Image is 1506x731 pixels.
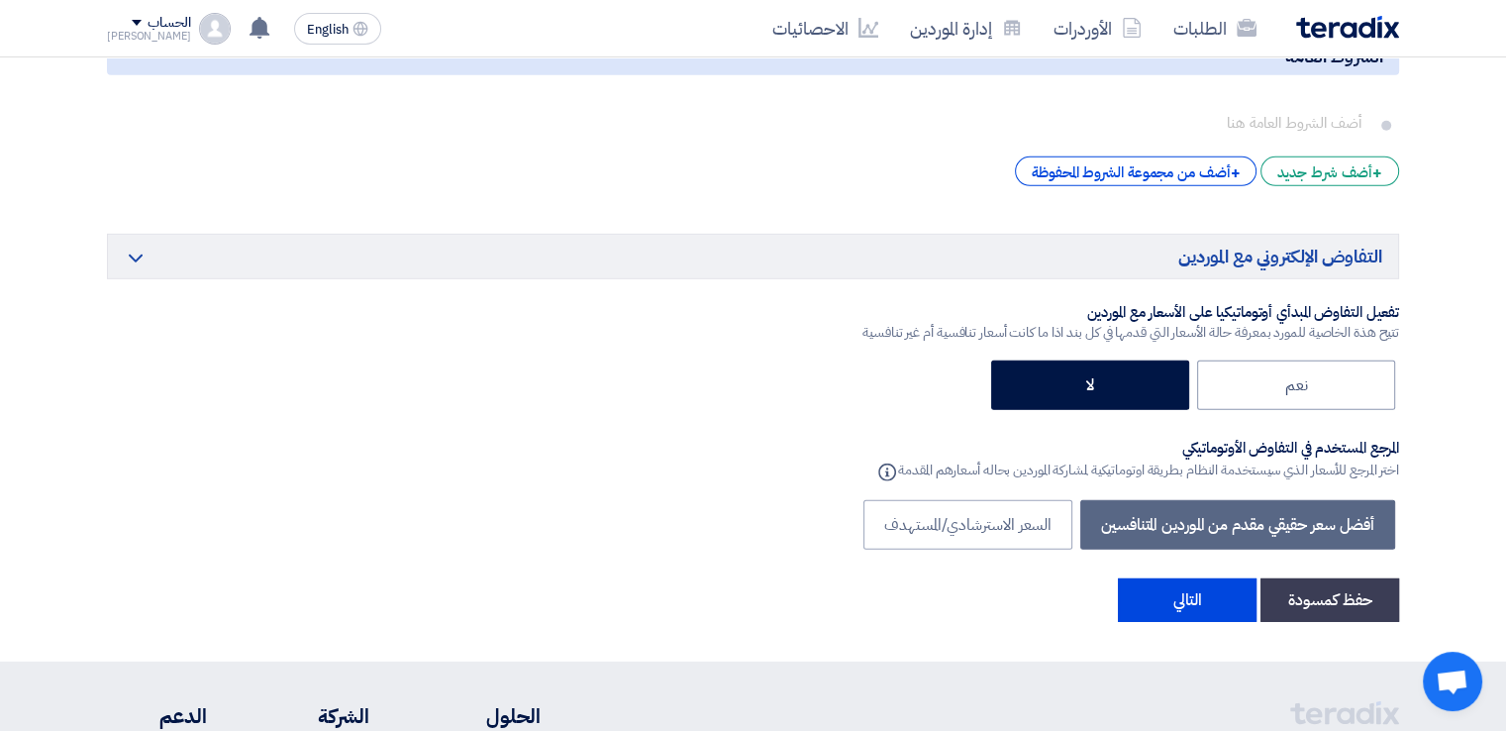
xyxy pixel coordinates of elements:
[1118,578,1256,622] button: التالي
[148,15,190,32] div: الحساب
[863,500,1072,550] label: السعر الاسترشادي/المستهدف
[107,31,191,42] div: [PERSON_NAME]
[429,701,541,731] li: الحلول
[874,439,1399,459] div: المرجع المستخدم في التفاوض الأوتوماتيكي
[1197,361,1395,410] label: نعم
[1015,157,1256,186] div: أضف من مجموعة الشروط المحفوظة
[107,234,1399,278] h5: التفاوض الإلكتروني مع الموردين
[294,13,381,45] button: English
[756,5,894,52] a: الاحصائيات
[862,322,1399,343] div: تتيح هذة الخاصية للمورد بمعرفة حالة الأسعار التي قدمها في كل بند اذا ما كانت أسعار تنافسية أم غير...
[199,13,231,45] img: profile_test.png
[1080,500,1395,550] label: أفضل سعر حقيقي مقدم من الموردين المتنافسين
[1038,5,1157,52] a: الأوردرات
[1157,5,1272,52] a: الطلبات
[307,23,349,37] span: English
[1372,161,1382,185] span: +
[874,459,1399,482] div: اختر المرجع للأسعار الذي سيستخدمة النظام بطريقة اوتوماتيكية لمشاركة الموردين بحاله أسعارهم المقدمة
[1230,161,1240,185] span: +
[266,701,369,731] li: الشركة
[862,303,1399,323] div: تفعيل التفاوض المبدأي أوتوماتيكيا على الأسعار مع الموردين
[123,103,1371,141] input: أضف الشروط العامة هنا
[1260,157,1399,186] div: أضف شرط جديد
[1296,16,1399,39] img: Teradix logo
[894,5,1038,52] a: إدارة الموردين
[991,361,1189,410] label: لا
[1260,578,1399,622] button: حفظ كمسودة
[107,701,207,731] li: الدعم
[1423,652,1482,711] a: Open chat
